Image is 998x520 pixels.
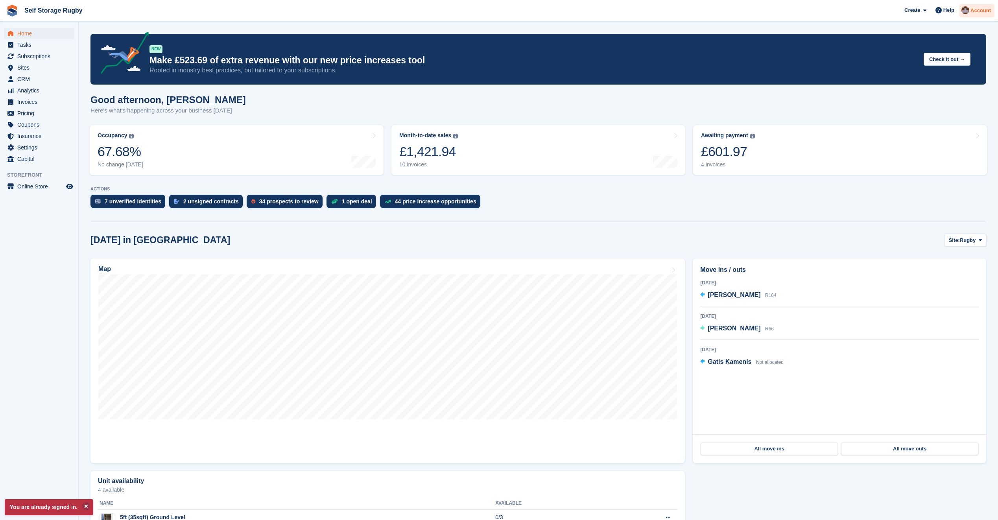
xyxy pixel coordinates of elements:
[90,235,230,245] h2: [DATE] in [GEOGRAPHIC_DATA]
[4,153,74,164] a: menu
[95,199,101,204] img: verify_identity-adf6edd0f0f0b5bbfe63781bf79b02c33cf7c696d77639b501bdc392416b5a36.svg
[17,119,65,130] span: Coupons
[395,198,476,205] div: 44 price increase opportunities
[700,346,979,353] div: [DATE]
[7,171,78,179] span: Storefront
[6,5,18,17] img: stora-icon-8386f47178a22dfd0bd8f6a31ec36ba5ce8667c1dd55bd0f319d3a0aa187defe.svg
[98,266,111,273] h2: Map
[331,199,338,204] img: deal-1b604bf984904fb50ccaf53a9ad4b4a5d6e5aea283cecdc64d6e3604feb123c2.svg
[247,195,327,212] a: 34 prospects to review
[98,144,143,160] div: 67.68%
[17,85,65,96] span: Analytics
[149,66,917,75] p: Rooted in industry best practices, but tailored to your subscriptions.
[708,325,760,332] span: [PERSON_NAME]
[327,195,380,212] a: 1 open deal
[17,153,65,164] span: Capital
[700,279,979,286] div: [DATE]
[169,195,247,212] a: 2 unsigned contracts
[17,181,65,192] span: Online Store
[17,28,65,39] span: Home
[708,291,760,298] span: [PERSON_NAME]
[17,62,65,73] span: Sites
[94,32,149,77] img: price-adjustments-announcement-icon-8257ccfd72463d97f412b2fc003d46551f7dbcb40ab6d574587a9cd5c0d94...
[4,51,74,62] a: menu
[756,360,784,365] span: Not allocated
[970,7,991,15] span: Account
[90,125,384,175] a: Occupancy 67.68% No change [DATE]
[17,96,65,107] span: Invoices
[129,134,134,138] img: icon-info-grey-7440780725fd019a000dd9b08b2336e03edf1995a4989e88bcd33f0948082b44.svg
[700,357,784,367] a: Gatis Kamenis Not allocated
[701,443,838,455] a: All move ins
[4,96,74,107] a: menu
[750,134,755,138] img: icon-info-grey-7440780725fd019a000dd9b08b2336e03edf1995a4989e88bcd33f0948082b44.svg
[700,290,776,301] a: [PERSON_NAME] R164
[183,198,239,205] div: 2 unsigned contracts
[98,161,143,168] div: No change [DATE]
[98,478,144,485] h2: Unit availability
[904,6,920,14] span: Create
[495,497,607,510] th: Available
[961,6,969,14] img: Amanda Orton
[453,134,458,138] img: icon-info-grey-7440780725fd019a000dd9b08b2336e03edf1995a4989e88bcd33f0948082b44.svg
[693,125,987,175] a: Awaiting payment £601.97 4 invoices
[700,265,979,275] h2: Move ins / outs
[385,200,391,203] img: price_increase_opportunities-93ffe204e8149a01c8c9dc8f82e8f89637d9d84a8eef4429ea346261dce0b2c0.svg
[17,51,65,62] span: Subscriptions
[700,313,979,320] div: [DATE]
[399,144,458,160] div: £1,421.94
[701,132,748,139] div: Awaiting payment
[65,182,74,191] a: Preview store
[17,39,65,50] span: Tasks
[399,161,458,168] div: 10 invoices
[380,195,484,212] a: 44 price increase opportunities
[4,28,74,39] a: menu
[4,39,74,50] a: menu
[90,258,685,463] a: Map
[174,199,179,204] img: contract_signature_icon-13c848040528278c33f63329250d36e43548de30e8caae1d1a13099fd9432cc5.svg
[943,6,954,14] span: Help
[90,195,169,212] a: 7 unverified identities
[701,161,755,168] div: 4 invoices
[17,131,65,142] span: Insurance
[149,45,162,53] div: NEW
[5,499,93,515] p: You are already signed in.
[342,198,372,205] div: 1 open deal
[149,55,917,66] p: Make £523.69 of extra revenue with our new price increases tool
[765,293,777,298] span: R164
[98,487,677,492] p: 4 available
[90,94,246,105] h1: Good afternoon, [PERSON_NAME]
[4,142,74,153] a: menu
[251,199,255,204] img: prospect-51fa495bee0391a8d652442698ab0144808aea92771e9ea1ae160a38d050c398.svg
[399,132,451,139] div: Month-to-date sales
[17,74,65,85] span: CRM
[708,358,751,365] span: Gatis Kamenis
[4,119,74,130] a: menu
[90,106,246,115] p: Here's what's happening across your business [DATE]
[21,4,86,17] a: Self Storage Rugby
[960,236,976,244] span: Rugby
[90,186,986,192] p: ACTIONS
[700,324,774,334] a: [PERSON_NAME] R66
[945,234,986,247] button: Site: Rugby
[391,125,685,175] a: Month-to-date sales £1,421.94 10 invoices
[105,198,161,205] div: 7 unverified identities
[4,74,74,85] a: menu
[4,108,74,119] a: menu
[841,443,978,455] a: All move outs
[259,198,319,205] div: 34 prospects to review
[17,108,65,119] span: Pricing
[98,497,495,510] th: Name
[17,142,65,153] span: Settings
[4,181,74,192] a: menu
[924,53,970,66] button: Check it out →
[949,236,960,244] span: Site:
[4,85,74,96] a: menu
[701,144,755,160] div: £601.97
[765,326,774,332] span: R66
[4,131,74,142] a: menu
[98,132,127,139] div: Occupancy
[4,62,74,73] a: menu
